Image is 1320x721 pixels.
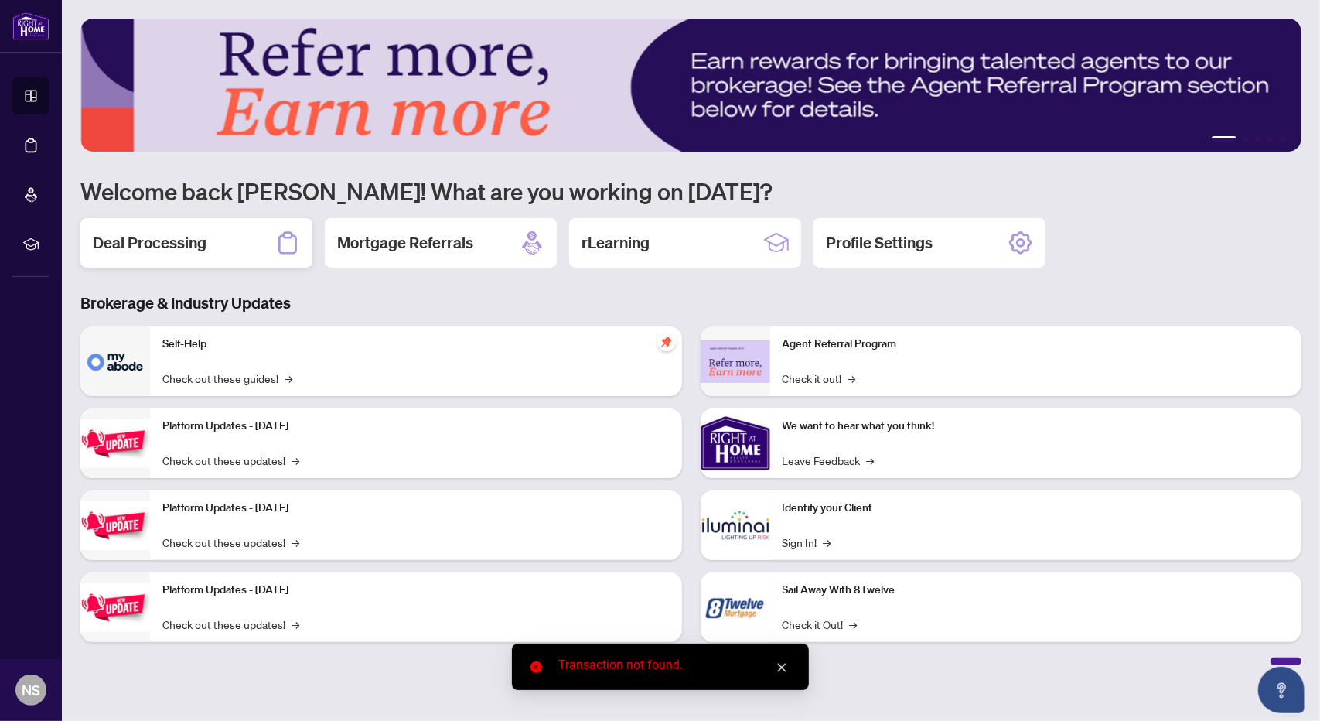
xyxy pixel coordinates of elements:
[783,534,831,551] a: Sign In!→
[292,534,299,551] span: →
[783,336,1290,353] p: Agent Referral Program
[826,232,933,254] h2: Profile Settings
[558,656,790,675] div: Transaction not found.
[80,292,1301,314] h3: Brokerage & Industry Updates
[162,418,670,435] p: Platform Updates - [DATE]
[80,19,1301,152] img: Slide 0
[80,326,150,396] img: Self-Help
[162,452,299,469] a: Check out these updates!→
[162,616,299,633] a: Check out these updates!→
[80,176,1301,206] h1: Welcome back [PERSON_NAME]! What are you working on [DATE]?
[22,679,40,701] span: NS
[80,583,150,632] img: Platform Updates - June 23, 2025
[1243,136,1249,142] button: 2
[162,534,299,551] a: Check out these updates!→
[783,452,875,469] a: Leave Feedback→
[850,616,858,633] span: →
[1280,136,1286,142] button: 5
[701,572,770,642] img: Sail Away With 8Twelve
[12,12,49,40] img: logo
[582,232,650,254] h2: rLearning
[773,659,790,676] a: Close
[1258,667,1305,713] button: Open asap
[783,616,858,633] a: Check it Out!→
[783,418,1290,435] p: We want to hear what you think!
[776,662,787,673] span: close
[1212,136,1236,142] button: 1
[701,408,770,478] img: We want to hear what you think!
[80,501,150,550] img: Platform Updates - July 8, 2025
[701,490,770,560] img: Identify your Client
[162,336,670,353] p: Self-Help
[292,452,299,469] span: →
[783,582,1290,599] p: Sail Away With 8Twelve
[1255,136,1261,142] button: 3
[285,370,292,387] span: →
[701,340,770,383] img: Agent Referral Program
[162,582,670,599] p: Platform Updates - [DATE]
[337,232,473,254] h2: Mortgage Referrals
[848,370,856,387] span: →
[292,616,299,633] span: →
[867,452,875,469] span: →
[93,232,206,254] h2: Deal Processing
[162,500,670,517] p: Platform Updates - [DATE]
[657,333,676,351] span: pushpin
[162,370,292,387] a: Check out these guides!→
[80,419,150,468] img: Platform Updates - July 21, 2025
[530,661,542,673] span: close-circle
[1267,136,1274,142] button: 4
[783,370,856,387] a: Check it out!→
[783,500,1290,517] p: Identify your Client
[824,534,831,551] span: →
